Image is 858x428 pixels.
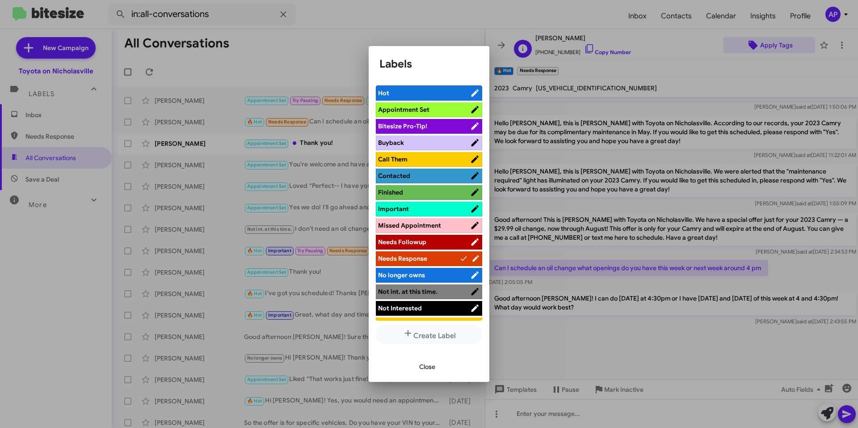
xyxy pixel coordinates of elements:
span: Not int. at this time. [378,288,437,296]
span: Close [419,359,435,375]
span: Call Them [378,155,408,163]
span: Important [378,205,409,213]
span: Finished [378,188,403,196]
button: Create Label [376,324,482,344]
span: No longer owns [378,271,425,279]
span: Needs Followup [378,238,426,246]
span: Hot [378,89,389,97]
span: Contacted [378,172,410,180]
span: Buyback [378,139,404,147]
span: Missed Appointment [378,221,441,229]
span: Paused [378,321,400,329]
span: Not Interested [378,304,422,312]
span: Appointment Set [378,106,429,114]
span: Bitesize Pro-Tip! [378,122,427,130]
span: Needs Response [378,254,427,263]
button: Close [412,359,442,375]
h1: Labels [379,57,479,71]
